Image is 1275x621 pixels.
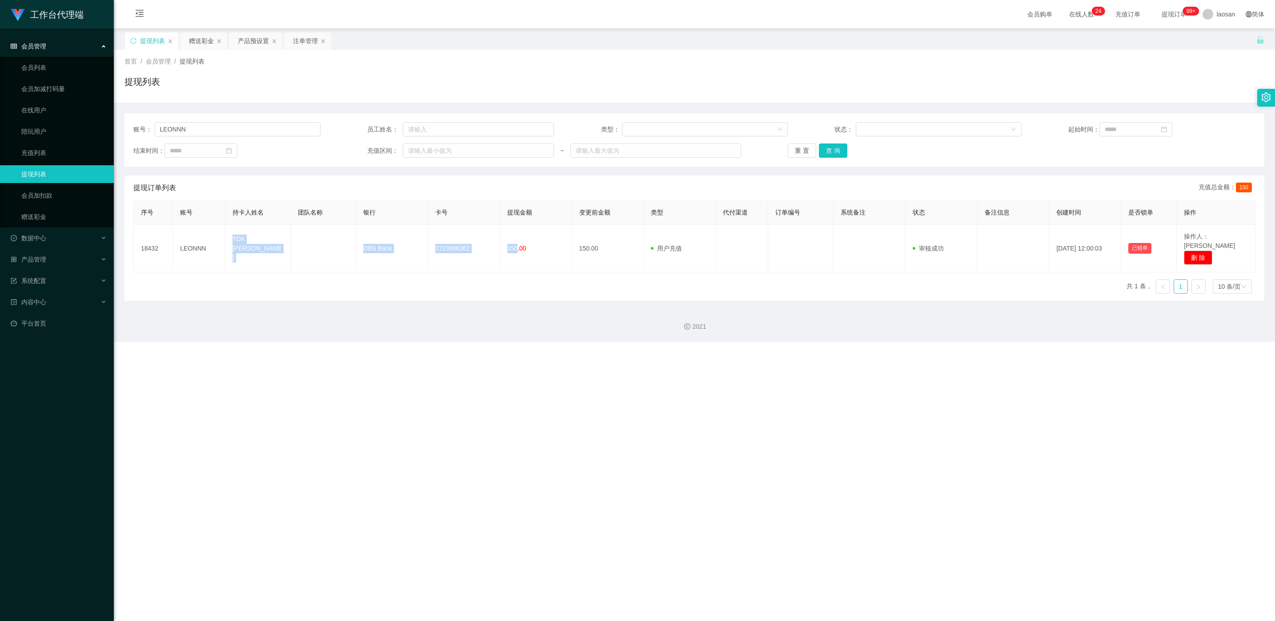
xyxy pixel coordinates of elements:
h1: 工作台代理端 [30,0,84,29]
span: 充值订单 [1111,11,1145,17]
li: 1 [1174,279,1188,294]
span: 提现订单 [1157,11,1191,17]
span: 状态 [913,209,925,216]
a: 充值列表 [21,144,107,162]
a: 会员列表 [21,59,107,76]
div: 10 条/页 [1218,280,1241,293]
div: 赠送彩金 [189,32,214,49]
input: 请输入最大值为 [570,143,741,158]
h1: 提现列表 [124,75,160,88]
input: 请输入 [403,122,554,136]
span: 产品管理 [11,256,46,263]
i: 图标: setting [1261,92,1271,102]
span: 银行 [363,209,376,216]
i: 图标: calendar [226,147,232,154]
td: TOK [PERSON_NAME] [225,225,291,272]
span: 变更前金额 [579,209,610,216]
i: 图标: down [1241,284,1247,290]
a: 赠送彩金 [21,208,107,226]
sup: 1002 [1183,7,1199,16]
span: ~ [554,146,570,155]
span: 150.00 [507,245,526,252]
span: 操作 [1184,209,1196,216]
a: 会员加扣款 [21,187,107,204]
i: 图标: menu-fold [124,0,155,29]
span: 订单编号 [775,209,800,216]
i: 图标: sync [130,38,136,44]
span: 审核成功 [913,245,944,252]
i: 图标: down [777,127,782,133]
span: 会员管理 [11,43,46,50]
div: 产品预设置 [238,32,269,49]
i: 图标: global [1246,11,1252,17]
a: 工作台代理端 [11,11,84,18]
span: 账号： [133,125,155,134]
i: 图标: close [168,39,173,44]
p: 2 [1095,7,1099,16]
span: 团队名称 [298,209,323,216]
i: 图标: left [1160,284,1166,290]
div: 注单管理 [293,32,318,49]
span: 在线人数 [1065,11,1099,17]
td: 2723696362 [428,225,500,272]
span: 备注信息 [985,209,1010,216]
span: 首页 [124,58,137,65]
i: 图标: calendar [1161,126,1167,132]
i: 图标: copyright [684,323,690,330]
span: 系统配置 [11,277,46,284]
input: 请输入 [155,122,321,136]
span: 用户充值 [651,245,682,252]
i: 图标: check-circle-o [11,235,17,241]
li: 共 1 条， [1127,279,1152,294]
a: 图标: dashboard平台首页 [11,314,107,332]
span: 状态： [834,125,856,134]
td: [DATE] 12:00:03 [1049,225,1121,272]
li: 上一页 [1156,279,1170,294]
img: logo.9652507e.png [11,9,25,21]
span: 序号 [141,209,153,216]
span: 类型： [601,125,622,134]
i: 图标: form [11,278,17,284]
div: 提现列表 [140,32,165,49]
span: 是否锁单 [1128,209,1153,216]
span: 代付渠道 [723,209,748,216]
span: / [174,58,176,65]
td: 18432 [134,225,173,272]
span: 内容中心 [11,299,46,306]
sup: 24 [1092,7,1105,16]
td: DBS Bank [356,225,428,272]
a: 会员加减打码量 [21,80,107,98]
span: 卡号 [435,209,448,216]
span: 持卡人姓名 [233,209,264,216]
i: 图标: close [321,39,326,44]
span: 提现订单列表 [133,183,176,193]
span: 数据中心 [11,235,46,242]
a: 1 [1174,280,1187,293]
p: 4 [1099,7,1102,16]
i: 图标: close [217,39,222,44]
a: 在线用户 [21,101,107,119]
span: / [140,58,142,65]
td: LEONNN [173,225,225,272]
button: 删 除 [1184,251,1212,265]
span: 账号 [180,209,192,216]
button: 已锁单 [1128,243,1151,254]
i: 图标: appstore-o [11,256,17,263]
li: 下一页 [1191,279,1206,294]
td: 150.00 [572,225,644,272]
span: 提现金额 [507,209,532,216]
span: 系统备注 [841,209,866,216]
i: 图标: table [11,43,17,49]
i: 图标: unlock [1256,36,1264,44]
button: 查 询 [819,143,847,158]
span: 创建时间 [1056,209,1081,216]
a: 陪玩用户 [21,123,107,140]
i: 图标: profile [11,299,17,305]
button: 重 置 [788,143,816,158]
span: 150 [1236,183,1252,192]
i: 图标: down [1011,127,1016,133]
span: 提现列表 [180,58,204,65]
a: 提现列表 [21,165,107,183]
div: 2021 [121,322,1268,331]
span: 充值区间： [367,146,403,155]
